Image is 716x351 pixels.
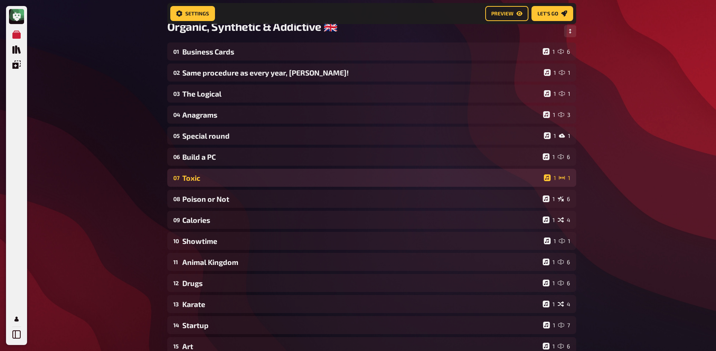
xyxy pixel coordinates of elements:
[182,342,540,351] div: Art
[9,42,24,57] a: Quiz Library
[491,11,513,16] span: Preview
[173,322,179,328] div: 14
[173,174,179,181] div: 07
[182,300,540,309] div: Karate
[182,321,540,330] div: Startup
[9,27,24,42] a: My Quizzes
[558,195,570,202] div: 6
[544,238,556,244] div: 1
[173,111,179,118] div: 04
[182,132,541,140] div: Special round
[173,69,179,76] div: 02
[559,90,570,97] div: 1
[9,57,24,72] a: Overlays
[170,6,215,21] a: Settings
[543,216,555,223] div: 1
[173,216,179,223] div: 09
[182,89,541,98] div: The Logical
[182,110,540,119] div: Anagrams
[531,6,573,21] a: Let's go
[544,69,556,76] div: 1
[182,68,541,77] div: Same procedure as every year, [PERSON_NAME]!
[537,11,558,16] span: Let's go
[182,195,540,203] div: Poison or Not
[559,132,570,139] div: 1
[543,48,555,55] div: 1
[543,280,555,286] div: 1
[182,153,540,161] div: Build a PC
[173,48,179,55] div: 01
[559,69,570,76] div: 1
[173,280,179,286] div: 12
[558,111,570,118] div: 3
[559,174,570,181] div: 1
[173,153,179,160] div: 06
[558,153,570,160] div: 6
[485,6,528,21] a: Preview
[182,279,540,287] div: Drugs
[544,174,556,181] div: 1
[173,301,179,307] div: 13
[182,216,540,224] div: Calories
[185,11,209,16] span: Settings
[543,301,555,307] div: 1
[543,153,555,160] div: 1
[543,259,555,265] div: 1
[167,20,339,33] span: Organic, Synthetic & Addictive ​🇬🇧 ​
[558,301,570,307] div: 4
[558,216,570,223] div: 4
[558,322,570,328] div: 7
[544,132,556,139] div: 1
[543,322,555,328] div: 1
[173,259,179,265] div: 11
[173,132,179,139] div: 05
[182,47,540,56] div: Business Cards
[543,111,555,118] div: 1
[9,312,24,327] a: My Account
[173,238,179,244] div: 10
[564,25,576,37] button: Change Order
[182,237,541,245] div: Showtime
[182,258,540,266] div: Animal Kingdom
[558,48,570,55] div: 6
[558,259,570,265] div: 6
[558,280,570,286] div: 6
[182,174,541,182] div: Toxic
[544,90,556,97] div: 1
[559,238,570,244] div: 1
[543,195,555,202] div: 1
[543,343,555,349] div: 1
[558,343,570,349] div: 6
[173,195,179,202] div: 08
[173,90,179,97] div: 03
[173,343,179,349] div: 15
